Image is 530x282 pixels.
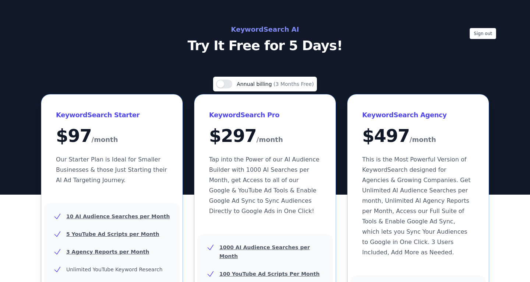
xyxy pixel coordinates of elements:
[56,127,168,146] div: $ 97
[56,109,168,121] h3: KeywordSearch Starter
[66,267,163,272] span: Unlimited YouTube Keyword Research
[362,109,474,121] h3: KeywordSearch Agency
[66,231,159,237] u: 5 YouTube Ad Scripts per Month
[257,134,283,146] span: /month
[273,81,314,87] span: (3 Months Free)
[66,249,149,255] u: 3 Agency Reports per Month
[410,134,436,146] span: /month
[209,109,321,121] h3: KeywordSearch Pro
[362,156,470,256] span: This is the Most Powerful Version of KeywordSearch designed for Agencies & Growing Companies. Get...
[219,244,310,259] u: 1000 AI Audience Searches per Month
[470,28,496,39] button: Sign out
[100,24,430,35] h2: KeywordSearch AI
[66,213,170,219] u: 10 AI Audience Searches per Month
[237,81,273,87] span: Annual billing
[56,156,167,184] span: Our Starter Plan is Ideal for Smaller Businesses & those Just Starting their AI Ad Targeting Jour...
[92,134,118,146] span: /month
[100,38,430,53] p: Try It Free for 5 Days!
[209,156,319,215] span: Tap into the Power of our AI Audience Builder with 1000 AI Searches per Month, get Access to all ...
[362,127,474,146] div: $ 497
[209,127,321,146] div: $ 297
[219,271,319,277] u: 100 YouTube Ad Scripts Per Month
